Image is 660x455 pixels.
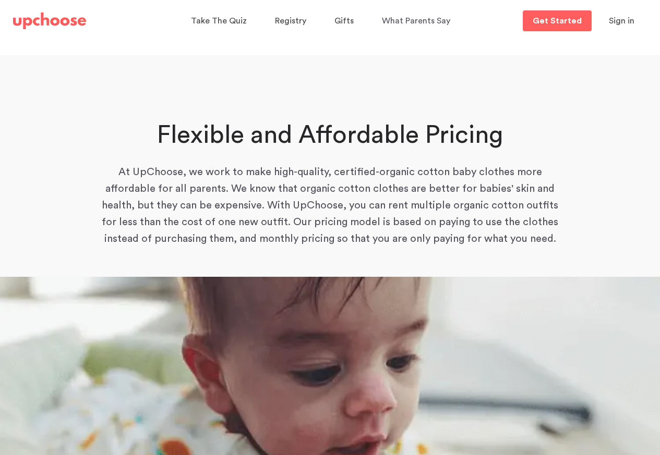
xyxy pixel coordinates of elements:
a: Take The Quiz [191,11,250,31]
h1: Flexible and Affordable Pricing [98,119,562,152]
a: Get Started [523,10,592,31]
span: Gifts [334,17,354,25]
span: Registry [275,17,306,25]
a: What Parents Say [382,11,453,31]
img: UpChoose [13,13,86,29]
button: Sign in [596,10,647,31]
p: At UpChoose, we work to make high-quality, certified-organic cotton baby clothes more affordable ... [98,164,562,247]
span: Take The Quiz [191,17,247,25]
a: UpChoose [13,10,86,32]
p: Get Started [533,17,582,25]
a: Registry [275,11,309,31]
span: Sign in [609,17,634,25]
span: What Parents Say [382,17,450,25]
a: Gifts [334,11,357,31]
